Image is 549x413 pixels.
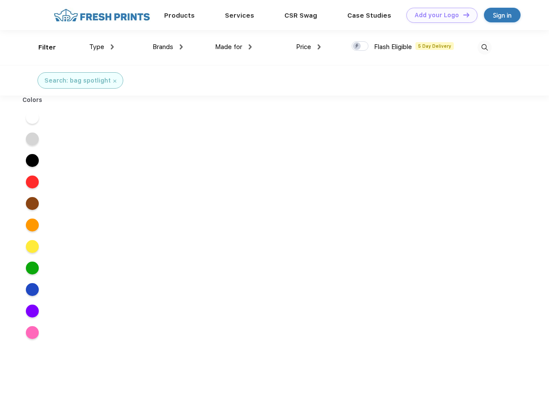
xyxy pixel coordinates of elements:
[111,44,114,49] img: dropdown.png
[249,44,252,49] img: dropdown.png
[493,10,512,20] div: Sign in
[51,8,153,23] img: fo%20logo%202.webp
[296,43,311,51] span: Price
[16,96,49,105] div: Colors
[38,43,56,52] div: Filter
[318,44,321,49] img: dropdown.png
[153,43,173,51] span: Brands
[477,40,492,55] img: desktop_search.svg
[89,43,104,51] span: Type
[113,80,116,83] img: filter_cancel.svg
[415,12,459,19] div: Add your Logo
[415,42,454,50] span: 5 Day Delivery
[484,8,521,22] a: Sign in
[374,43,412,51] span: Flash Eligible
[164,12,195,19] a: Products
[463,12,469,17] img: DT
[215,43,242,51] span: Made for
[180,44,183,49] img: dropdown.png
[44,76,111,85] div: Search: bag spotlight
